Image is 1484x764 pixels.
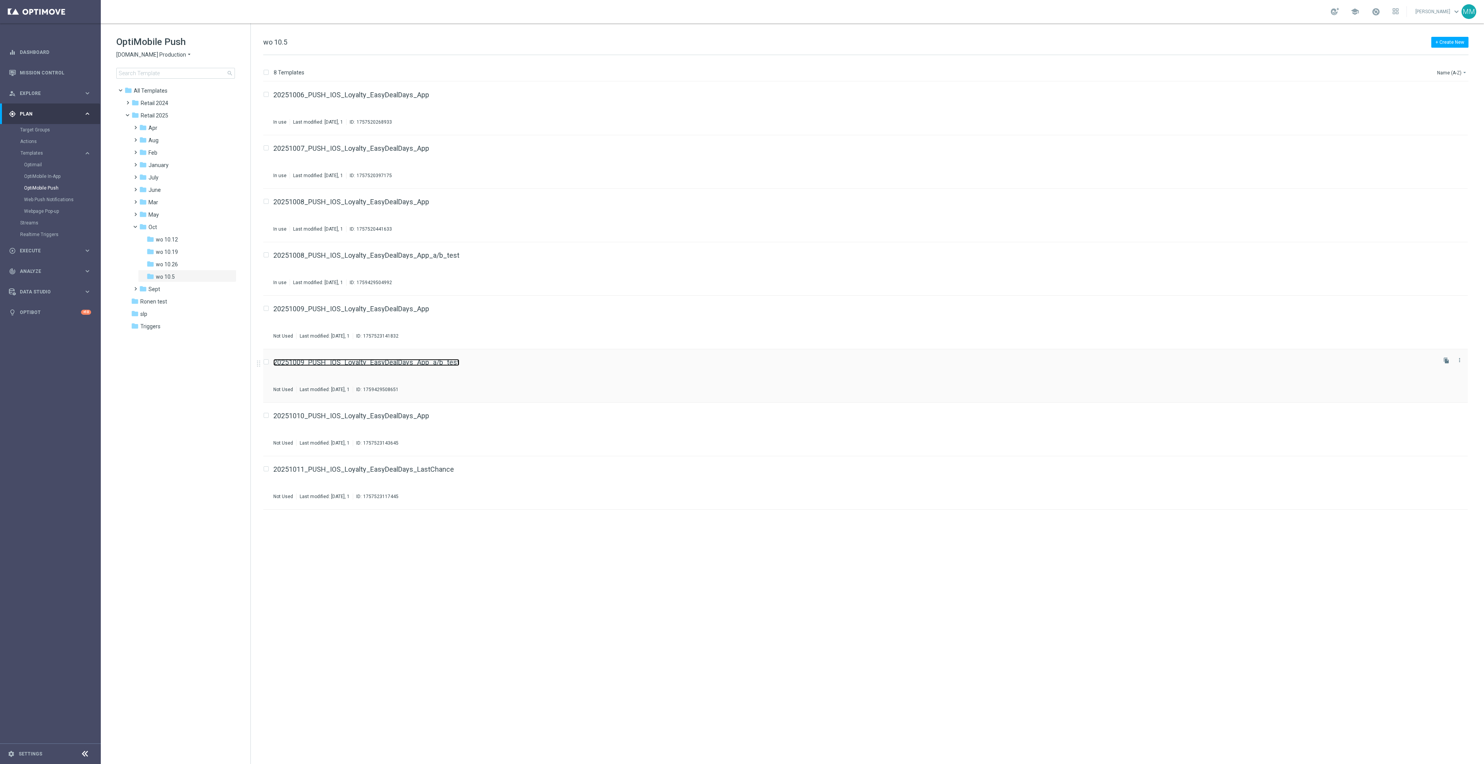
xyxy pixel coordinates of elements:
[363,386,399,393] div: 1759429508651
[273,252,459,259] a: 20251008_PUSH_IOS_Loyalty_EasyDealDays_App_a/b_test
[255,242,1482,296] div: Press SPACE to select this row.
[20,231,81,238] a: Realtime Triggers
[255,189,1482,242] div: Press SPACE to select this row.
[273,305,429,312] a: 20251009_PUSH_IOS_Loyalty_EasyDealDays_App
[139,136,147,144] i: folder
[9,42,91,62] div: Dashboard
[20,62,91,83] a: Mission Control
[21,151,76,155] span: Templates
[148,211,159,218] span: May
[297,333,353,339] div: Last modified: [DATE], 1
[148,199,158,206] span: Mar
[24,194,100,205] div: Web Push Notifications
[20,138,81,145] a: Actions
[1441,355,1451,366] button: file_copy
[9,90,84,97] div: Explore
[353,493,399,500] div: ID:
[84,267,91,275] i: keyboard_arrow_right
[273,333,293,339] div: Not Used
[9,70,91,76] div: Mission Control
[84,150,91,157] i: keyboard_arrow_right
[148,149,157,156] span: Feb
[20,147,100,217] div: Templates
[353,333,399,339] div: ID:
[156,236,178,243] span: wo 10.12
[139,198,147,206] i: folder
[139,210,147,218] i: folder
[227,70,233,76] span: search
[297,386,353,393] div: Last modified: [DATE], 1
[273,279,286,286] div: In use
[19,752,42,756] a: Settings
[20,42,91,62] a: Dashboard
[20,127,81,133] a: Target Groups
[24,197,81,203] a: Web Push Notifications
[20,91,84,96] span: Explore
[20,217,100,229] div: Streams
[84,247,91,254] i: keyboard_arrow_right
[297,493,353,500] div: Last modified: [DATE], 1
[274,69,304,76] p: 8 Templates
[9,111,91,117] button: gps_fixed Plan keyboard_arrow_right
[148,186,161,193] span: June
[116,51,192,59] button: [DOMAIN_NAME] Production arrow_drop_down
[139,223,147,231] i: folder
[357,226,392,232] div: 1757520441633
[346,172,392,179] div: ID:
[147,260,154,268] i: folder
[1462,4,1476,19] div: MM
[9,49,16,56] i: equalizer
[1431,37,1468,48] button: + Create New
[147,235,154,243] i: folder
[290,119,346,125] div: Last modified: [DATE], 1
[255,296,1482,349] div: Press SPACE to select this row.
[1456,357,1463,363] i: more_vert
[9,90,91,97] div: person_search Explore keyboard_arrow_right
[9,248,91,254] div: play_circle_outline Execute keyboard_arrow_right
[186,51,192,59] i: arrow_drop_down
[353,386,399,393] div: ID:
[124,86,132,94] i: folder
[290,279,346,286] div: Last modified: [DATE], 1
[273,493,293,500] div: Not Used
[357,172,392,179] div: 1757520397175
[9,309,16,316] i: lightbulb
[9,302,91,323] div: Optibot
[346,279,392,286] div: ID:
[353,440,399,446] div: ID:
[20,290,84,294] span: Data Studio
[20,112,84,116] span: Plan
[290,172,346,179] div: Last modified: [DATE], 1
[363,440,399,446] div: 1757523143645
[139,161,147,169] i: folder
[147,272,154,280] i: folder
[9,309,91,316] button: lightbulb Optibot +10
[9,268,91,274] button: track_changes Analyze keyboard_arrow_right
[9,49,91,55] button: equalizer Dashboard
[81,310,91,315] div: +10
[273,359,459,366] a: 20251009_PUSH_IOS_Loyalty_EasyDealDays_App_a/b_test
[273,172,286,179] div: In use
[20,136,100,147] div: Actions
[346,226,392,232] div: ID:
[273,412,429,419] a: 20251010_PUSH_IOS_Loyalty_EasyDealDays_App
[1415,6,1462,17] a: [PERSON_NAME]keyboard_arrow_down
[9,288,84,295] div: Data Studio
[140,298,167,305] span: Ronen test
[148,162,169,169] span: January
[20,229,100,240] div: Realtime Triggers
[139,285,147,293] i: folder
[148,174,159,181] span: July
[1462,69,1468,76] i: arrow_drop_down
[148,124,157,131] span: Apr
[9,110,16,117] i: gps_fixed
[131,297,139,305] i: folder
[1436,68,1468,77] button: Name (A-Z)arrow_drop_down
[297,440,353,446] div: Last modified: [DATE], 1
[139,173,147,181] i: folder
[1452,7,1461,16] span: keyboard_arrow_down
[20,150,91,156] button: Templates keyboard_arrow_right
